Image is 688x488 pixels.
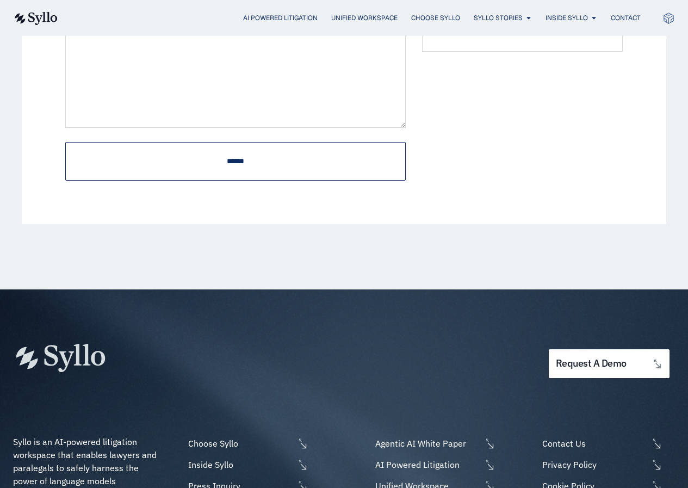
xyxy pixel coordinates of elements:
[243,13,318,23] a: AI Powered Litigation
[185,437,308,450] a: Choose Syllo
[556,359,627,369] span: request a demo
[373,437,481,450] span: Agentic AI White Paper
[411,13,460,23] a: Choose Syllo
[79,13,641,23] div: Menu Toggle
[540,458,648,471] span: Privacy Policy
[540,437,675,450] a: Contact Us
[185,458,308,471] a: Inside Syllo
[549,349,670,378] a: request a demo
[373,458,495,471] a: AI Powered Litigation
[373,458,481,471] span: AI Powered Litigation
[540,437,648,450] span: Contact Us
[13,12,58,25] img: syllo
[185,458,294,471] span: Inside Syllo
[474,13,523,23] a: Syllo Stories
[185,437,294,450] span: Choose Syllo
[546,13,588,23] a: Inside Syllo
[79,13,641,23] nav: Menu
[331,13,398,23] a: Unified Workspace
[611,13,641,23] a: Contact
[540,458,675,471] a: Privacy Policy
[373,437,495,450] a: Agentic AI White Paper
